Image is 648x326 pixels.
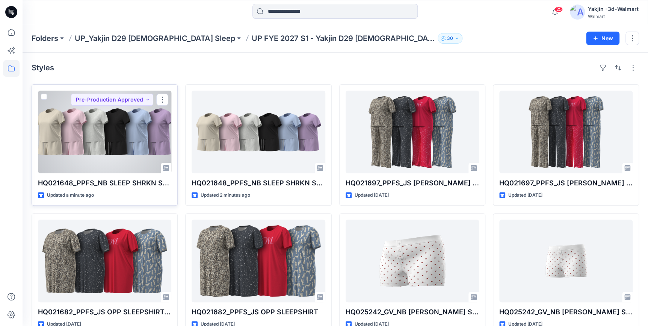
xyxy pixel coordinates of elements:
[570,5,585,20] img: avatar
[438,33,462,44] button: 30
[586,32,619,45] button: New
[192,307,325,317] p: HQ021682_PPFS_JS OPP SLEEPSHIRT
[346,220,479,302] a: HQ025242_GV_NB CAMI BOXER SET_BOXER SHORT PLUS
[499,307,633,317] p: HQ025242_GV_NB [PERSON_NAME] SET_BOXER SHORT
[32,33,58,44] a: Folders
[192,178,325,188] p: HQ021648_PPFS_NB SLEEP SHRKN SHORT SET PLUS
[38,220,171,302] a: HQ021682_PPFS_JS OPP SLEEPSHIRT_PLUS
[346,91,479,173] a: HQ021697_PPFS_JS OPP PJ SET PLUS
[554,6,563,12] span: 25
[32,63,54,72] h4: Styles
[192,91,325,173] a: HQ021648_PPFS_NB SLEEP SHRKN SHORT SET PLUS
[346,307,479,317] p: HQ025242_GV_NB [PERSON_NAME] SET_BOXER SHORT PLUS
[252,33,435,44] p: UP FYE 2027 S1 - Yakjin D29 [DEMOGRAPHIC_DATA] Sleepwear
[192,220,325,302] a: HQ021682_PPFS_JS OPP SLEEPSHIRT
[588,14,639,19] div: Walmart
[447,34,453,42] p: 30
[355,191,389,199] p: Updated [DATE]
[346,178,479,188] p: HQ021697_PPFS_JS [PERSON_NAME] SET PLUS
[499,220,633,302] a: HQ025242_GV_NB CAMI BOXER SET_BOXER SHORT
[47,191,94,199] p: Updated a minute ago
[38,178,171,188] p: HQ021648_PPFS_NB SLEEP SHRKN SHORT SET
[499,91,633,173] a: HQ021697_PPFS_JS OPP PJ SET
[38,307,171,317] p: HQ021682_PPFS_JS OPP SLEEPSHIRT_PLUS
[38,91,171,173] a: HQ021648_PPFS_NB SLEEP SHRKN SHORT SET
[499,178,633,188] p: HQ021697_PPFS_JS [PERSON_NAME] SET
[508,191,542,199] p: Updated [DATE]
[588,5,639,14] div: Yakjin -3d-Walmart
[201,191,250,199] p: Updated 2 minutes ago
[75,33,235,44] a: UP_Yakjin D29 [DEMOGRAPHIC_DATA] Sleep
